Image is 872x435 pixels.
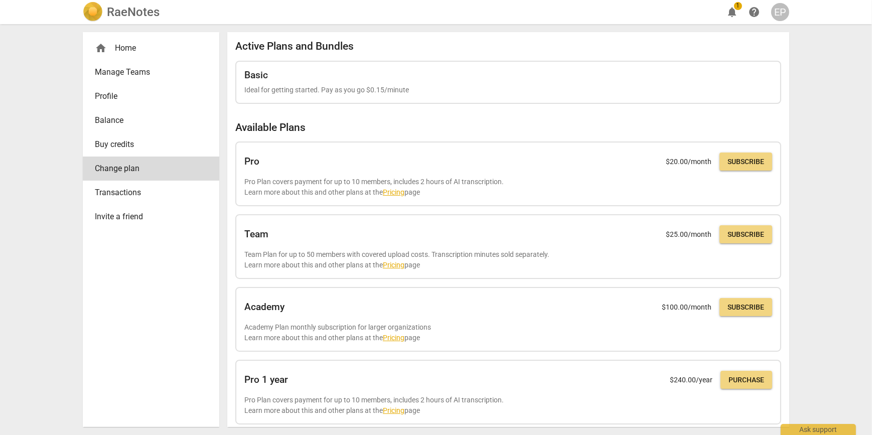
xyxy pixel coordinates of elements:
h2: Team [244,229,268,240]
a: Pricing [383,188,404,196]
button: EP [771,3,789,21]
button: Subscribe [719,225,772,243]
h2: Available Plans [235,121,781,134]
span: Change plan [95,163,199,175]
span: Subscribe [728,157,764,167]
p: Academy Plan monthly subscription for larger organizations Learn more about this and other plans ... [244,322,772,343]
div: Ask support [781,424,856,435]
p: Pro Plan covers payment for up to 10 members, includes 2 hours of AI transcription. Learn more ab... [244,177,772,197]
h2: Academy [244,302,284,313]
p: Ideal for getting started. Pay as you go $0.15/minute [244,85,772,95]
a: Profile [83,84,219,108]
a: Manage Teams [83,60,219,84]
img: Logo [83,2,103,22]
h2: Pro [244,156,259,167]
span: Manage Teams [95,66,199,78]
span: Invite a friend [95,211,199,223]
h2: Basic [244,70,268,81]
span: Buy credits [95,138,199,151]
a: Invite a friend [83,205,219,229]
button: Purchase [720,371,772,389]
a: Buy credits [83,132,219,157]
a: Pricing [383,334,404,342]
span: Transactions [95,187,199,199]
span: Profile [95,90,199,102]
a: Transactions [83,181,219,205]
span: Balance [95,114,199,126]
button: Subscribe [719,153,772,171]
span: Purchase [729,375,764,385]
span: notifications [726,6,738,18]
p: $ 240.00 /year [670,375,712,385]
span: help [748,6,760,18]
span: 1 [734,2,742,10]
span: Subscribe [728,230,764,240]
div: Home [95,42,199,54]
p: Pro Plan covers payment for up to 10 members, includes 2 hours of AI transcription. Learn more ab... [244,395,772,415]
a: LogoRaeNotes [83,2,160,22]
h2: Active Plans and Bundles [235,40,781,53]
p: $ 25.00 /month [666,229,711,240]
span: home [95,42,107,54]
button: Notifications [723,3,741,21]
h2: RaeNotes [107,5,160,19]
a: Balance [83,108,219,132]
p: $ 100.00 /month [662,302,711,313]
p: Team Plan for up to 50 members with covered upload costs. Transcription minutes sold separately. ... [244,249,772,270]
button: Subscribe [719,298,772,316]
div: Home [83,36,219,60]
span: Subscribe [728,303,764,313]
a: Pricing [383,406,404,414]
p: $ 20.00 /month [666,157,711,167]
a: Pricing [383,261,404,269]
a: Help [745,3,763,21]
a: Change plan [83,157,219,181]
h2: Pro 1 year [244,374,288,385]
